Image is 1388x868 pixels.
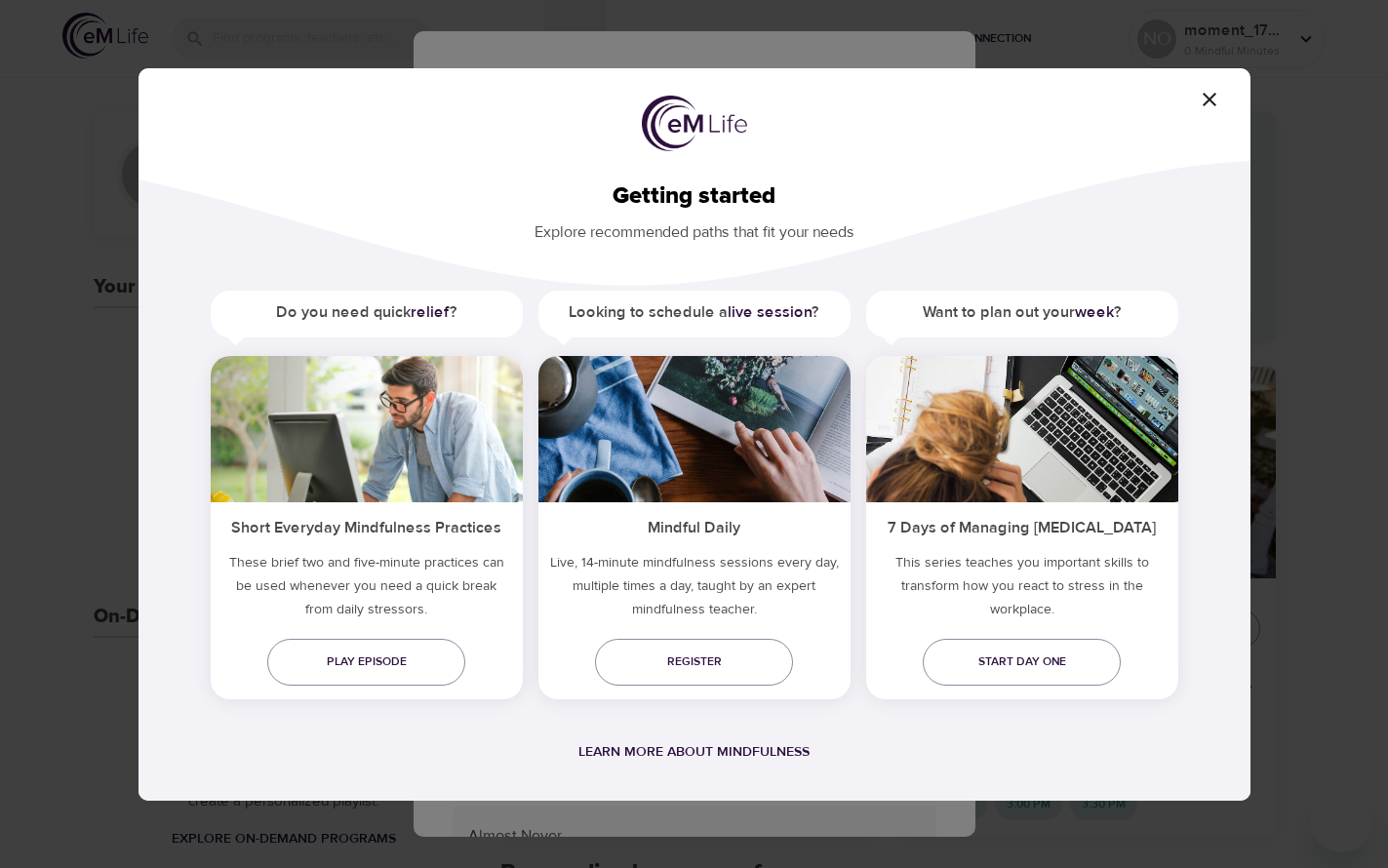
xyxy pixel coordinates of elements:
img: ims [866,356,1178,502]
img: logo [642,96,747,152]
a: Start day one [923,639,1121,686]
h5: 7 Days of Managing [MEDICAL_DATA] [866,502,1178,550]
h5: These brief two and five-minute practices can be used whenever you need a quick break from daily ... [211,551,523,629]
span: Start day one [938,651,1105,672]
p: This series teaches you important skills to transform how you react to stress in the workplace. [866,551,1178,629]
a: week [1075,302,1114,322]
h5: Looking to schedule a ? [538,291,851,335]
a: Learn more about mindfulness [578,743,810,761]
h2: Getting started [170,182,1219,211]
h5: Want to plan out your ? [866,291,1178,335]
p: Explore recommended paths that fit your needs [170,210,1219,244]
h5: Do you need quick ? [211,291,523,335]
img: ims [211,356,523,502]
span: Play episode [283,651,450,672]
a: Register [595,639,793,686]
p: Live, 14-minute mindfulness sessions every day, multiple times a day, taught by an expert mindful... [538,551,851,629]
a: relief [411,302,450,322]
a: Play episode [267,639,465,686]
h5: Short Everyday Mindfulness Practices [211,502,523,550]
h5: Mindful Daily [538,502,851,550]
span: Register [611,651,777,672]
a: live session [728,302,812,322]
img: ims [538,356,851,502]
